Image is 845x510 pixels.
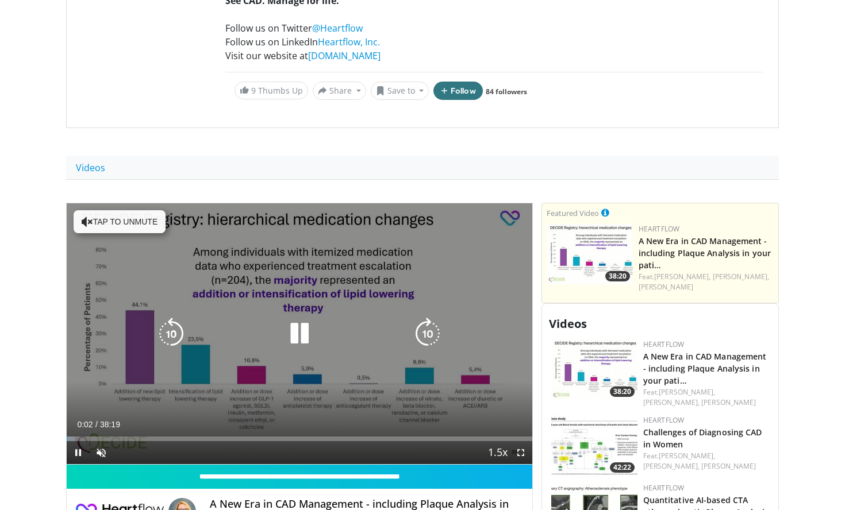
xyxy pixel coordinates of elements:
span: Videos [549,316,587,331]
button: Playback Rate [486,441,509,464]
a: [PERSON_NAME], [713,272,769,281]
a: Challenges of Diagnosing CAD in Women [643,427,762,450]
a: [DOMAIN_NAME] [308,49,381,62]
a: 38:20 [547,224,633,284]
span: 42:22 [610,462,635,473]
a: [PERSON_NAME] [701,397,756,407]
a: [PERSON_NAME] [701,461,756,471]
span: 38:20 [605,271,630,281]
a: Heartflow [639,224,680,234]
span: 9 [251,85,256,96]
a: @Heartflow [312,22,363,34]
button: Share [313,82,366,100]
a: [PERSON_NAME], [659,451,715,461]
a: Videos [66,156,115,180]
a: [PERSON_NAME], [654,272,710,281]
button: Save to [371,82,429,100]
img: 738d0e2d-290f-4d89-8861-908fb8b721dc.150x105_q85_crop-smart_upscale.jpg [547,224,633,284]
img: 65719914-b9df-436f-8749-217792de2567.150x105_q85_crop-smart_upscale.jpg [551,415,637,476]
span: 38:19 [100,420,120,429]
span: 0:02 [77,420,93,429]
div: Progress Bar [67,436,532,441]
a: A New Era in CAD Management - including Plaque Analysis in your pati… [643,351,767,386]
span: 38:20 [610,387,635,397]
button: Follow [433,82,483,100]
video-js: Video Player [67,203,532,465]
a: Heartflow [643,339,685,349]
button: Pause [67,441,90,464]
a: Heartflow [643,483,685,493]
a: [PERSON_NAME], [659,387,715,397]
small: Featured Video [547,208,599,218]
p: Follow us on Twitter Follow us on LinkedIn Visit our website at [225,21,762,63]
div: Feat. [643,387,769,408]
a: 9 Thumbs Up [235,82,308,99]
a: [PERSON_NAME], [643,397,700,407]
a: Heartflow, Inc. [318,36,380,48]
a: [PERSON_NAME] [639,282,693,292]
a: Heartflow [643,415,685,425]
div: Feat. [639,272,774,292]
a: 84 followers [486,87,527,96]
a: 38:20 [551,339,637,400]
img: 738d0e2d-290f-4d89-8861-908fb8b721dc.150x105_q85_crop-smart_upscale.jpg [551,339,637,400]
a: A New Era in CAD Management - including Plaque Analysis in your pati… [639,235,771,271]
a: [PERSON_NAME], [643,461,700,471]
button: Fullscreen [509,441,532,464]
button: Tap to unmute [74,210,166,233]
button: Unmute [90,441,113,464]
a: 42:22 [551,415,637,476]
span: / [95,420,98,429]
div: Feat. [643,451,769,472]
